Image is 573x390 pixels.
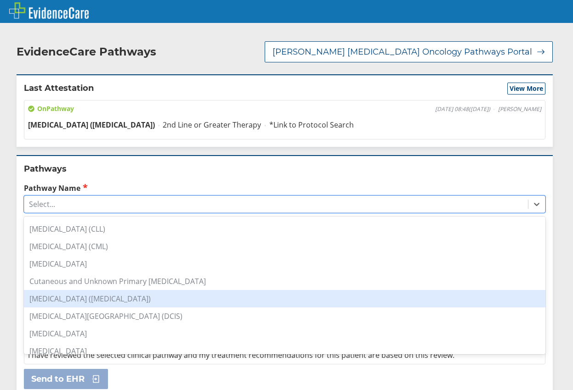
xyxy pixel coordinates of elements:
[272,46,532,57] span: [PERSON_NAME] [MEDICAL_DATA] Oncology Pathways Portal
[29,199,55,209] div: Select...
[31,373,85,384] span: Send to EHR
[24,163,545,174] h2: Pathways
[24,290,545,307] div: [MEDICAL_DATA] ([MEDICAL_DATA])
[269,120,354,130] span: *Link to Protocol Search
[9,2,89,19] img: EvidenceCare
[24,342,545,360] div: [MEDICAL_DATA]
[28,350,454,360] span: I have reviewed the selected clinical pathway and my treatment recommendations for this patient a...
[498,106,541,113] span: [PERSON_NAME]
[435,106,490,113] span: [DATE] 08:48 ( [DATE] )
[17,45,156,59] h2: EvidenceCare Pathways
[24,83,94,95] h2: Last Attestation
[24,238,545,255] div: [MEDICAL_DATA] (CML)
[28,104,74,113] span: On Pathway
[507,83,545,95] button: View More
[24,273,545,290] div: Cutaneous and Unknown Primary [MEDICAL_DATA]
[24,307,545,325] div: [MEDICAL_DATA][GEOGRAPHIC_DATA] (DCIS)
[24,183,545,193] label: Pathway Name
[265,41,553,62] button: [PERSON_NAME] [MEDICAL_DATA] Oncology Pathways Portal
[24,255,545,273] div: [MEDICAL_DATA]
[24,369,108,389] button: Send to EHR
[28,120,155,130] span: [MEDICAL_DATA] ([MEDICAL_DATA])
[163,120,261,130] span: 2nd Line or Greater Therapy
[24,220,545,238] div: [MEDICAL_DATA] (CLL)
[510,84,543,93] span: View More
[24,325,545,342] div: [MEDICAL_DATA]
